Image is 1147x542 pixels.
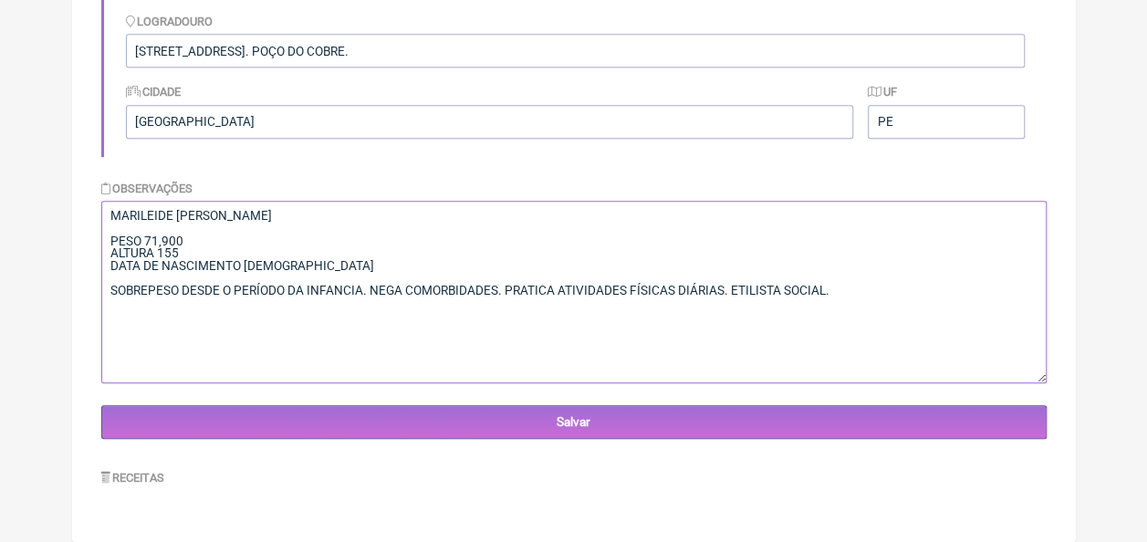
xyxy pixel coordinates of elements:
[868,105,1024,139] input: UF
[101,182,193,195] label: Observações
[126,105,854,139] input: Cidade
[101,201,1047,383] textarea: PESO 71,900 ALTURA 155 DATA DE NASCIMENTO [DEMOGRAPHIC_DATA]
[126,85,182,99] label: Cidade
[126,34,1025,68] input: Logradouro
[868,85,897,99] label: UF
[101,405,1047,439] input: Salvar
[101,471,165,485] label: Receitas
[126,15,214,28] label: Logradouro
